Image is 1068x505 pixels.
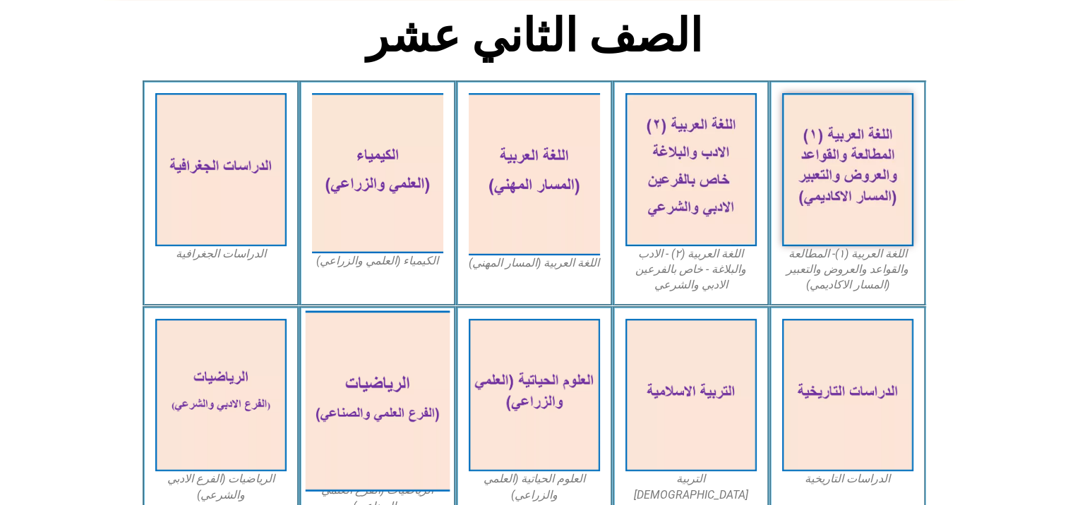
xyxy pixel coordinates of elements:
figcaption: الرياضيات (الفرع الادبي والشرعي) [155,471,287,503]
img: math12-science-cover [305,310,450,491]
figcaption: الدراسات التاريخية [782,471,913,487]
figcaption: الكيمياء (العلمي والزراعي) [312,253,443,269]
figcaption: التربية [DEMOGRAPHIC_DATA] [625,471,757,503]
figcaption: اللغة العربية (المسار المهني) [469,255,600,271]
figcaption: اللغة العربية (١)- المطالعة والقواعد والعروض والتعبير (المسار الاكاديمي) [782,246,913,293]
figcaption: الدراسات الجغرافية [155,246,287,262]
img: Arabic12(Vocational_Track)-cover [469,93,600,255]
figcaption: اللغة العربية (٢) - الادب والبلاغة - خاص بالفرعين الادبي والشرعي [625,246,757,293]
img: Chemistry12-cover [312,93,443,253]
h2: الصف الثاني عشر [301,8,767,63]
figcaption: العلوم الحياتية (العلمي والزراعي) [469,471,600,503]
